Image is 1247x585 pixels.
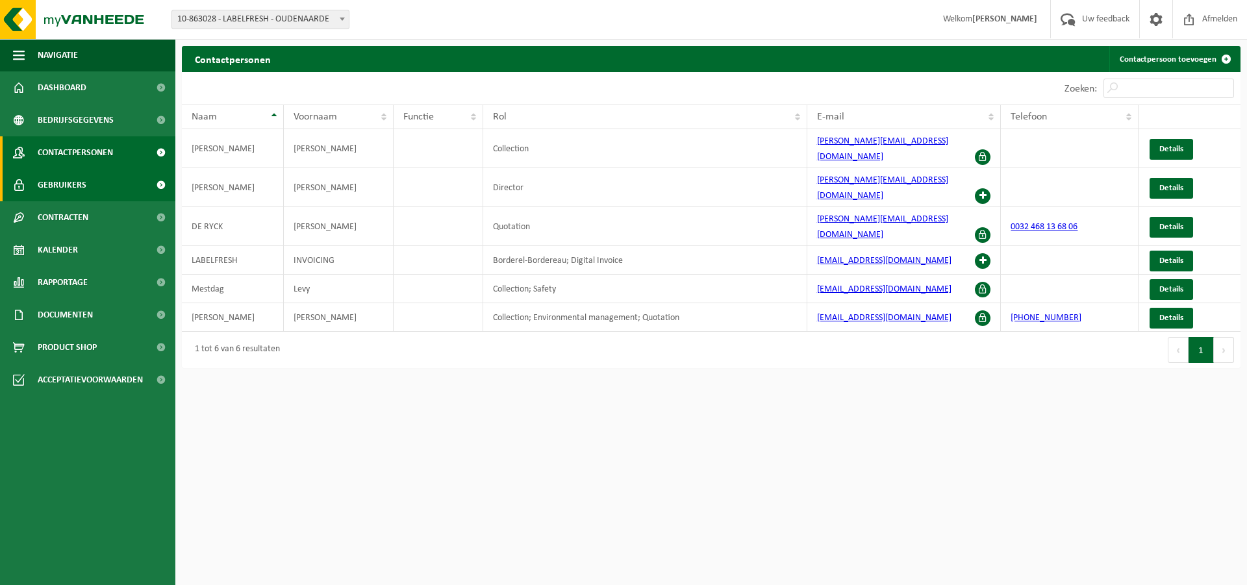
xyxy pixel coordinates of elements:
[1159,256,1183,265] span: Details
[817,112,844,122] span: E-mail
[817,175,948,201] a: [PERSON_NAME][EMAIL_ADDRESS][DOMAIN_NAME]
[1159,184,1183,192] span: Details
[182,246,284,275] td: LABELFRESH
[1150,251,1193,271] a: Details
[493,112,507,122] span: Rol
[182,129,284,168] td: [PERSON_NAME]
[284,303,394,332] td: [PERSON_NAME]
[1011,112,1047,122] span: Telefoon
[403,112,434,122] span: Functie
[817,214,948,240] a: [PERSON_NAME][EMAIL_ADDRESS][DOMAIN_NAME]
[1168,337,1189,363] button: Previous
[1159,285,1183,293] span: Details
[817,256,951,266] a: [EMAIL_ADDRESS][DOMAIN_NAME]
[171,10,349,29] span: 10-863028 - LABELFRESH - OUDENAARDE
[1064,84,1097,94] label: Zoeken:
[817,284,951,294] a: [EMAIL_ADDRESS][DOMAIN_NAME]
[38,136,113,169] span: Contactpersonen
[1011,313,1081,323] a: [PHONE_NUMBER]
[182,303,284,332] td: [PERSON_NAME]
[182,46,284,71] h2: Contactpersonen
[192,112,217,122] span: Naam
[284,129,394,168] td: [PERSON_NAME]
[1150,178,1193,199] a: Details
[182,168,284,207] td: [PERSON_NAME]
[38,201,88,234] span: Contracten
[38,331,97,364] span: Product Shop
[38,234,78,266] span: Kalender
[1150,217,1193,238] a: Details
[188,338,280,362] div: 1 tot 6 van 6 resultaten
[38,169,86,201] span: Gebruikers
[172,10,349,29] span: 10-863028 - LABELFRESH - OUDENAARDE
[1159,223,1183,231] span: Details
[38,104,114,136] span: Bedrijfsgegevens
[1150,279,1193,300] a: Details
[483,303,807,332] td: Collection; Environmental management; Quotation
[483,246,807,275] td: Borderel-Bordereau; Digital Invoice
[284,168,394,207] td: [PERSON_NAME]
[483,275,807,303] td: Collection; Safety
[284,207,394,246] td: [PERSON_NAME]
[817,313,951,323] a: [EMAIL_ADDRESS][DOMAIN_NAME]
[284,275,394,303] td: Levy
[294,112,337,122] span: Voornaam
[483,168,807,207] td: Director
[1159,145,1183,153] span: Details
[182,275,284,303] td: Mestdag
[182,207,284,246] td: DE RYCK
[1159,314,1183,322] span: Details
[817,136,948,162] a: [PERSON_NAME][EMAIL_ADDRESS][DOMAIN_NAME]
[1109,46,1239,72] a: Contactpersoon toevoegen
[1214,337,1234,363] button: Next
[483,129,807,168] td: Collection
[1011,222,1077,232] a: 0032 468 13 68 06
[38,71,86,104] span: Dashboard
[38,364,143,396] span: Acceptatievoorwaarden
[1150,139,1193,160] a: Details
[1189,337,1214,363] button: 1
[284,246,394,275] td: INVOICING
[1150,308,1193,329] a: Details
[972,14,1037,24] strong: [PERSON_NAME]
[483,207,807,246] td: Quotation
[38,299,93,331] span: Documenten
[38,39,78,71] span: Navigatie
[38,266,88,299] span: Rapportage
